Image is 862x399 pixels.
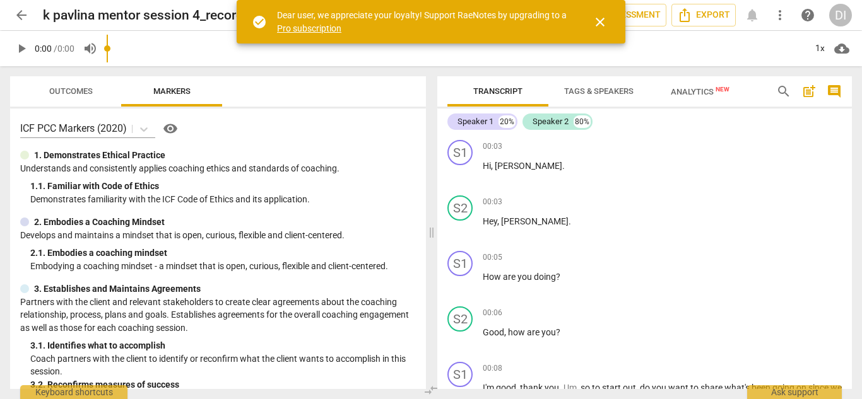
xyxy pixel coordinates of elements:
span: going [772,383,796,393]
p: 1. Demonstrates Ethical Practice [34,149,165,162]
span: doing [534,272,556,282]
p: 2. Embodies a Coaching Mindset [34,216,165,229]
span: you [545,383,559,393]
span: Outcomes [49,86,93,96]
span: / 0:00 [54,43,74,54]
span: good [496,383,516,393]
span: 00:05 [483,252,502,263]
span: more_vert [772,8,788,23]
span: 00:06 [483,308,502,318]
span: . [559,383,564,393]
span: are [527,327,541,337]
button: DI [829,4,852,26]
div: 1x [808,38,832,59]
span: close [593,14,608,30]
span: check_circle [252,14,267,30]
span: Hi [483,161,491,171]
span: 00:03 [483,197,502,207]
div: Speaker 2 [533,115,569,128]
span: New [716,86,729,93]
div: 2. 1. Embodies a coaching mindset [30,246,416,260]
a: Help [796,4,819,26]
span: , [504,327,508,337]
span: Transcript [473,86,523,96]
div: Ask support [747,385,842,399]
span: want [668,383,690,393]
button: Search [774,81,794,101]
div: Change speaker [447,140,473,165]
span: out [623,383,636,393]
div: Change speaker [447,362,473,387]
p: Partners with the client and relevant stakeholders to create clear agreements about the coaching ... [20,296,416,335]
span: , [491,161,495,171]
span: been [752,383,772,393]
span: I'm [483,383,496,393]
span: share [700,383,724,393]
span: Good [483,327,504,337]
p: Develops and maintains a mindset that is open, curious, flexible and client-centered. [20,229,416,242]
div: 80% [574,115,591,128]
span: thank [520,383,545,393]
span: [PERSON_NAME] [501,216,569,226]
span: so [581,383,592,393]
div: Change speaker [447,195,473,221]
button: Close [585,7,615,37]
button: Show/Hide comments [824,81,844,101]
span: Tags & Speakers [564,86,634,96]
div: 3. 2. Reconfirms measures of success [30,378,416,391]
span: volume_up [83,41,98,56]
span: visibility [163,121,178,136]
a: Help [155,119,180,139]
span: comment [827,84,842,99]
span: how [508,327,527,337]
span: Analytics [671,87,729,96]
span: do [640,383,652,393]
div: Change speaker [447,251,473,276]
span: . [562,161,565,171]
span: you [517,272,534,282]
button: Volume [79,37,102,60]
span: , [577,383,581,393]
span: what's [724,383,752,393]
span: on [796,383,808,393]
span: 00:08 [483,363,502,374]
span: play_arrow [14,41,29,56]
span: 00:03 [483,141,502,152]
span: we [830,383,842,393]
a: Pro subscription [277,23,341,33]
span: . [569,216,571,226]
span: ? [556,272,560,282]
p: Understands and consistently applies coaching ethics and standards of coaching. [20,162,416,175]
span: Markers [153,86,191,96]
span: , [497,216,501,226]
span: post_add [801,84,817,99]
span: , [636,383,640,393]
h2: k pavlina mentor session 4_recording [43,8,262,23]
p: Coach partners with the client to identify or reconfirm what the client wants to accomplish in th... [30,352,416,378]
p: Embodying a coaching mindset - a mindset that is open, curious, flexible and client-centered. [30,260,416,273]
div: 1. 1. Familiar with Code of Ethics [30,180,416,193]
p: Demonstrates familiarity with the ICF Code of Ethics and its application. [30,193,416,206]
p: 3. Establishes and Maintains Agreements [34,282,201,296]
span: Filler word [564,383,577,393]
div: Keyboard shortcuts [20,385,127,399]
div: 20% [499,115,516,128]
button: Help [160,119,180,139]
div: Dear user, we appreciate your loyalty! Support RaeNotes by upgrading to a [277,9,570,35]
span: to [592,383,602,393]
div: 3. 1. Identifies what to accomplish [30,339,416,352]
span: to [690,383,700,393]
span: cloud_download [834,41,849,56]
span: are [503,272,517,282]
span: start [602,383,623,393]
div: Speaker 1 [458,115,493,128]
span: Export [677,8,730,23]
button: Export [671,4,736,26]
button: Add summary [799,81,819,101]
span: [PERSON_NAME] [495,161,562,171]
span: you [541,327,556,337]
div: Change speaker [447,306,473,332]
span: ? [556,327,560,337]
span: you [652,383,668,393]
